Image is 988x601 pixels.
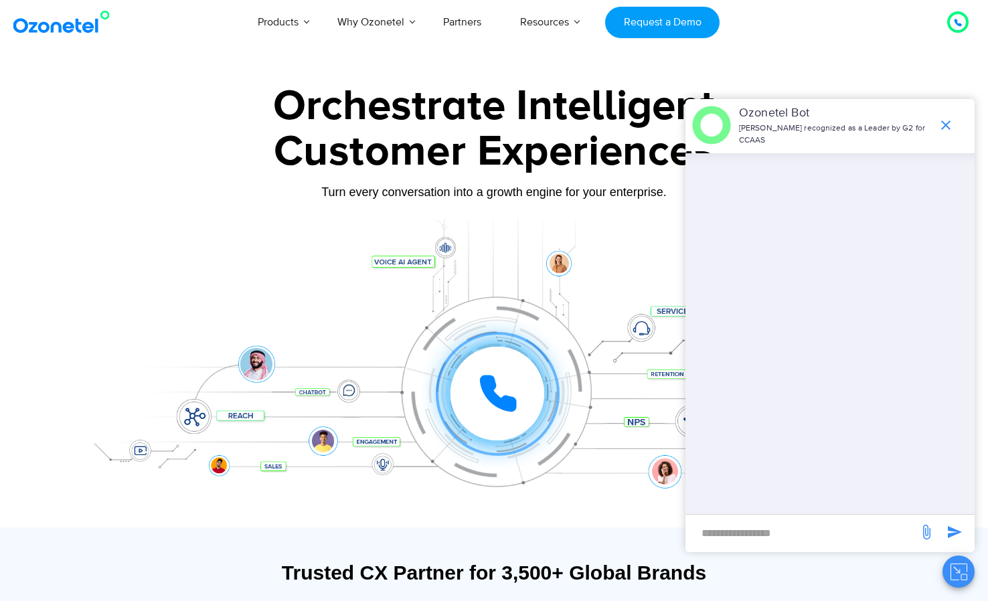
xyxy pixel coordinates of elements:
div: Orchestrate Intelligent [76,85,912,128]
div: Turn every conversation into a growth engine for your enterprise. [76,185,912,199]
div: Customer Experiences [76,120,912,184]
img: header [692,106,731,145]
p: [PERSON_NAME] recognized as a Leader by G2 for CCAAS [739,122,931,147]
span: end chat or minimize [932,112,959,139]
a: Request a Demo [605,7,720,38]
span: send message [941,519,968,545]
p: Ozonetel Bot [739,104,931,122]
div: new-msg-input [692,521,912,545]
div: Trusted CX Partner for 3,500+ Global Brands [82,561,906,584]
span: send message [913,519,940,545]
button: Close chat [942,555,975,588]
